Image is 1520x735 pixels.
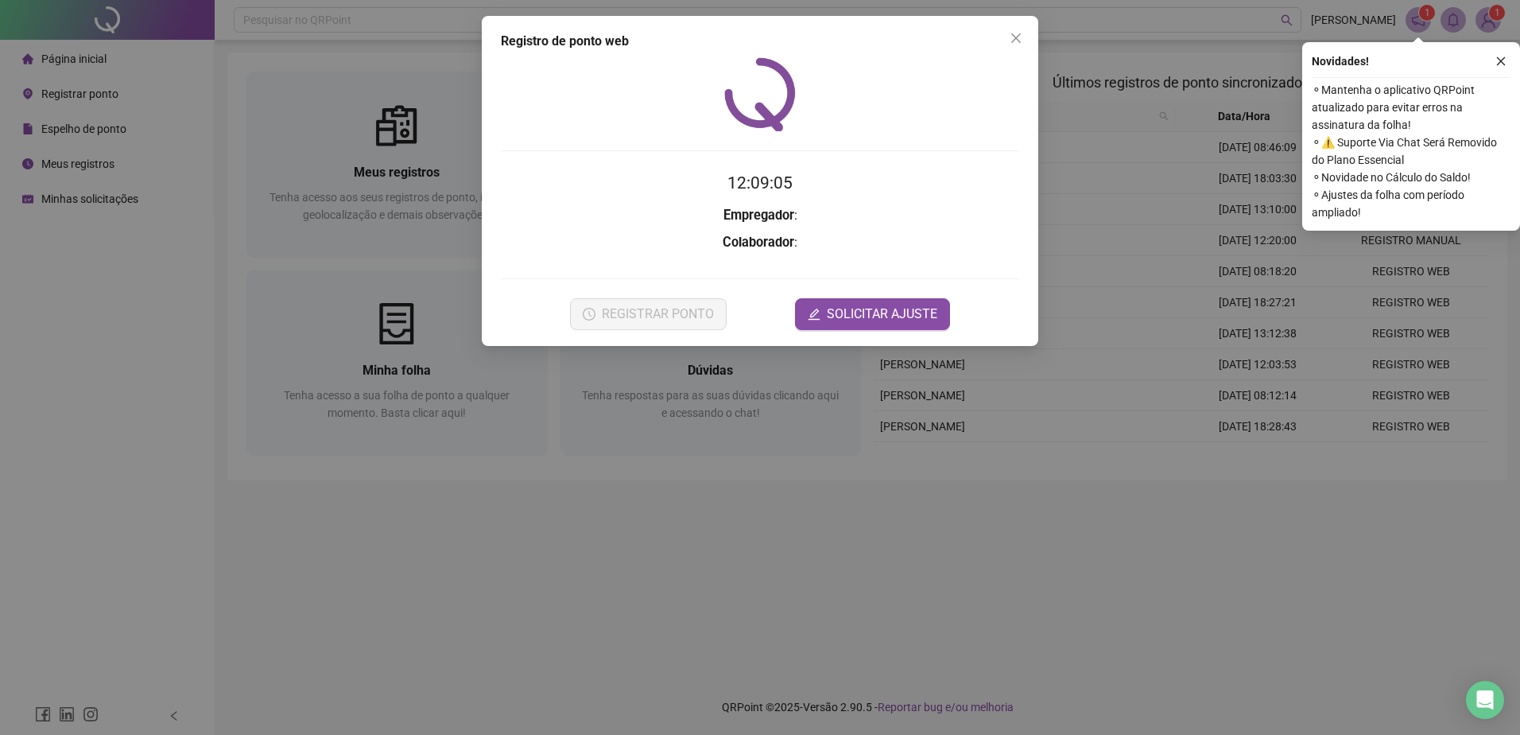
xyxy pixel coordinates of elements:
button: Close [1003,25,1029,51]
span: ⚬ Mantenha o aplicativo QRPoint atualizado para evitar erros na assinatura da folha! [1312,81,1510,134]
span: close [1495,56,1506,67]
div: Open Intercom Messenger [1466,681,1504,719]
img: QRPoint [724,57,796,131]
button: REGISTRAR PONTO [570,298,727,330]
span: ⚬ Novidade no Cálculo do Saldo! [1312,169,1510,186]
span: ⚬ ⚠️ Suporte Via Chat Será Removido do Plano Essencial [1312,134,1510,169]
span: edit [808,308,820,321]
h3: : [501,205,1019,226]
strong: Colaborador [723,235,794,250]
span: Novidades ! [1312,52,1369,70]
time: 12:09:05 [727,173,793,192]
span: ⚬ Ajustes da folha com período ampliado! [1312,186,1510,221]
span: SOLICITAR AJUSTE [827,305,937,324]
strong: Empregador [723,208,794,223]
h3: : [501,232,1019,253]
span: close [1010,32,1022,45]
div: Registro de ponto web [501,32,1019,51]
button: editSOLICITAR AJUSTE [795,298,950,330]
